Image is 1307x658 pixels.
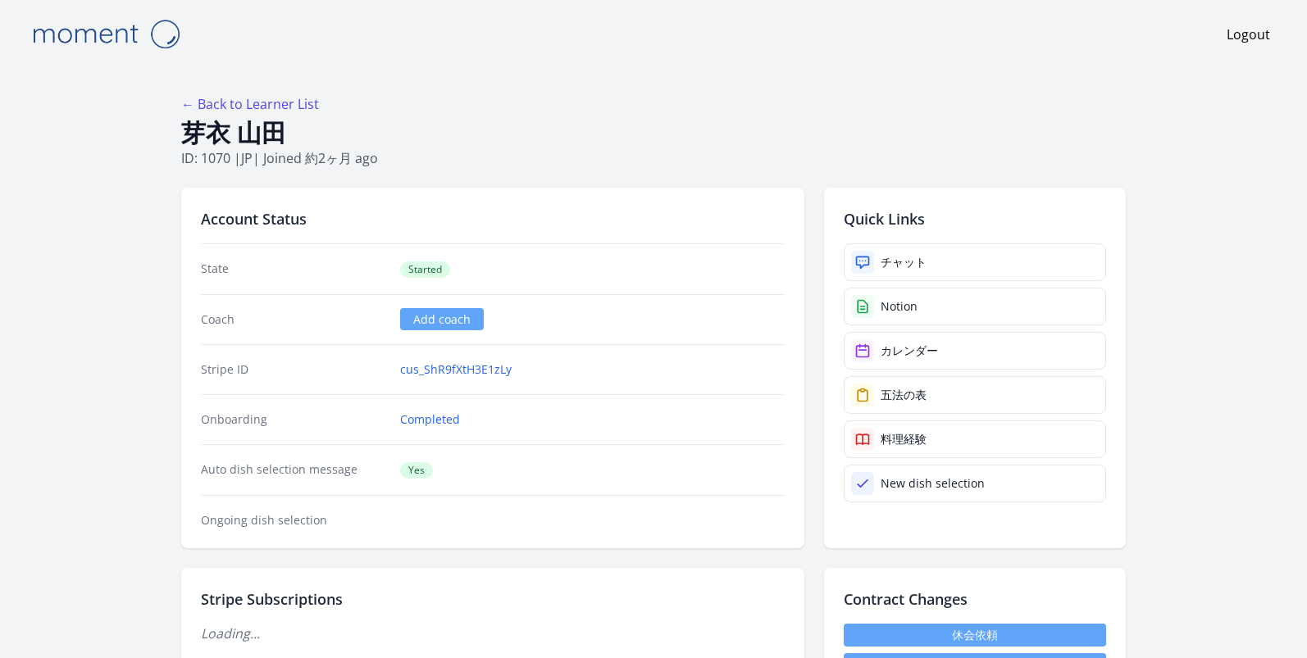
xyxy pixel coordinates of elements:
[201,261,387,278] dt: State
[400,411,460,428] a: Completed
[881,475,985,492] div: New dish selection
[844,624,1106,647] a: 休会依頼
[400,361,512,378] a: cus_ShR9fXtH3E1zLy
[881,343,938,359] div: カレンダー
[201,361,387,378] dt: Stripe ID
[181,117,1126,148] h1: 芽衣 山田
[881,387,927,403] div: 五法の表
[201,411,387,428] dt: Onboarding
[844,243,1106,281] a: チャット
[844,288,1106,325] a: Notion
[881,431,927,447] div: 料理経験
[24,13,188,55] img: Moment
[400,261,450,278] span: Started
[181,95,319,113] a: ← Back to Learner List
[201,207,785,230] h2: Account Status
[241,149,253,167] span: jp
[201,624,785,643] p: Loading...
[881,254,927,270] div: チャット
[844,420,1106,458] a: 料理経験
[844,332,1106,370] a: カレンダー
[844,465,1106,502] a: New dish selection
[201,311,387,328] dt: Coach
[881,298,918,315] div: Notion
[400,462,433,479] span: Yes
[201,512,387,529] dt: Ongoing dish selection
[400,308,484,330] a: Add coach
[181,148,1126,168] p: ID: 1070 | | Joined 約2ヶ月 ago
[201,461,387,479] dt: Auto dish selection message
[1227,25,1270,44] a: Logout
[844,376,1106,414] a: 五法の表
[201,588,785,610] h2: Stripe Subscriptions
[844,588,1106,610] h2: Contract Changes
[844,207,1106,230] h2: Quick Links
